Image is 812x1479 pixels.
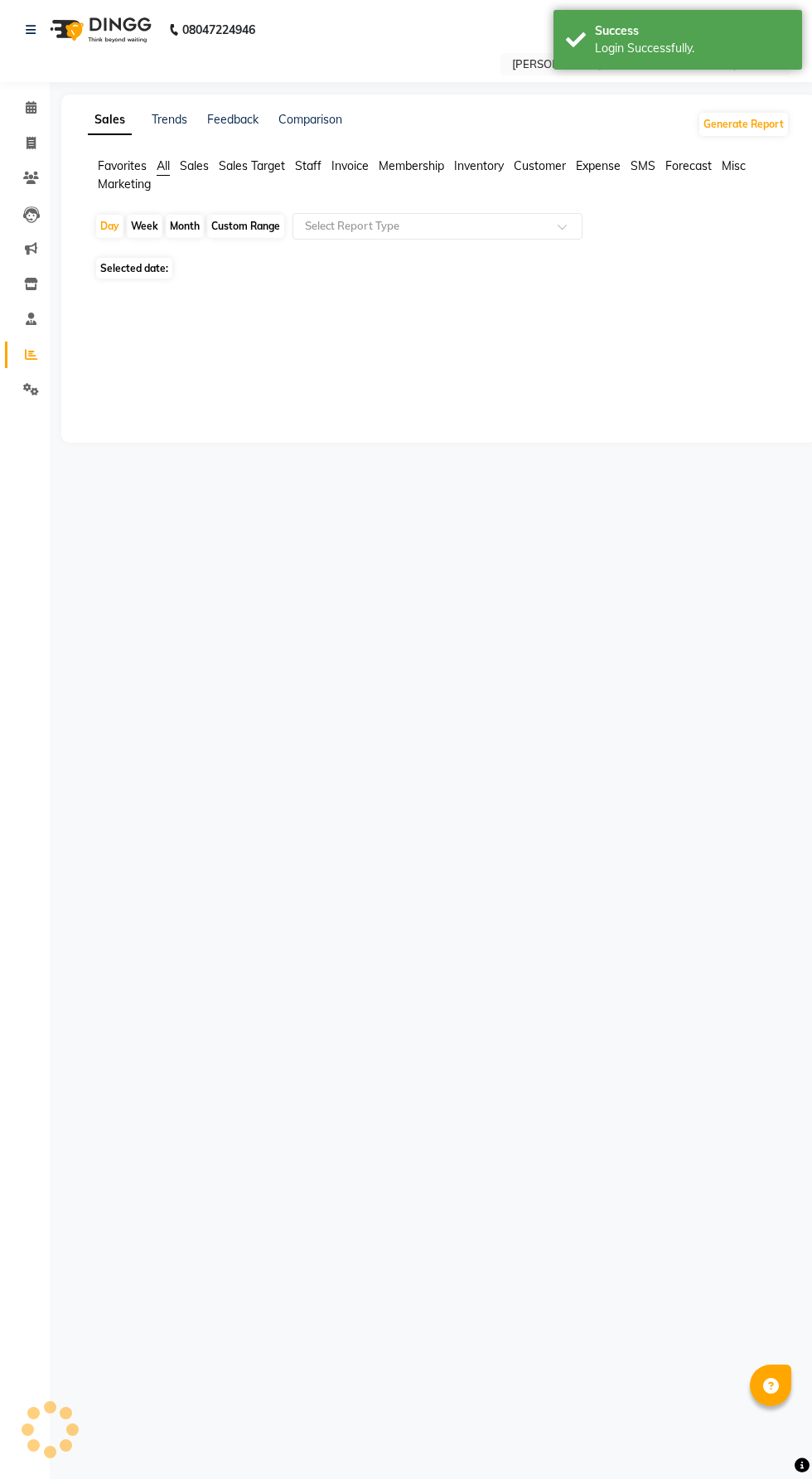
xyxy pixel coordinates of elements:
div: Week [127,215,162,238]
span: Misc [722,158,746,173]
span: Expense [576,158,621,173]
div: Month [166,215,204,238]
span: All [157,158,170,173]
img: logo [42,7,156,53]
div: Login Successfully. [595,40,790,57]
b: 08047224946 [182,7,255,53]
span: SMS [631,158,655,173]
span: Marketing [98,177,151,192]
div: Custom Range [207,215,284,238]
a: Feedback [207,112,259,127]
span: Favorites [98,158,147,173]
span: Selected date: [96,258,172,279]
span: Invoice [331,158,369,173]
span: Inventory [454,158,504,173]
div: Success [595,22,790,40]
a: Trends [152,112,187,127]
a: Sales [88,105,132,135]
button: Generate Report [699,113,788,136]
span: Staff [295,158,321,173]
span: Sales Target [219,158,285,173]
div: Day [96,215,123,238]
span: Forecast [665,158,712,173]
span: Sales [180,158,209,173]
a: Comparison [278,112,342,127]
span: Membership [379,158,444,173]
span: Customer [514,158,566,173]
